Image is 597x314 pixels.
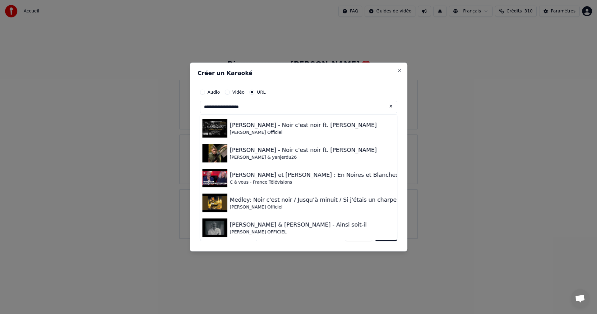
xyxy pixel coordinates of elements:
label: Audio [207,90,220,94]
img: Johnny Hallyday - Noir c'est noir ft. Yvan Cassar [202,119,227,138]
img: Johnny Hallyday - Noir c'est noir ft. Yvan Cassar [202,144,227,162]
button: Annuler [345,230,373,241]
div: [PERSON_NAME] - Noir c'est noir ft. [PERSON_NAME] [230,121,377,129]
div: [PERSON_NAME] OFFICIEL [230,229,367,235]
label: Vidéo [232,90,244,94]
div: [PERSON_NAME] et [PERSON_NAME] : En Noires et Blanches - C à Vous - [DATE] [230,171,453,179]
div: [PERSON_NAME] Officiel [230,204,453,210]
img: Medley: Noir c'est noir / Jusqu’à minuit / Si j'étais un charpentier / Joue pas de... [202,194,227,212]
img: Louis Chedid et Yvan Cassar : En Noires et Blanches - C à Vous - 07/09/2022 [202,169,227,187]
h2: Créer un Karaoké [197,70,400,76]
div: [PERSON_NAME] & [PERSON_NAME] - Ainsi soit-il [230,220,367,229]
div: [PERSON_NAME] - Noir c'est noir ft. [PERSON_NAME] [230,146,377,154]
div: C à vous - France Télévisions [230,179,453,185]
img: Louis Chedid & Yvan Cassar - Ainsi soit-il [202,218,227,237]
button: Créer [375,230,397,241]
div: Medley: Noir c'est noir / Jusqu’à minuit / Si j'étais un charpentier / Joue pas de... [230,195,453,204]
div: [PERSON_NAME] Officiel [230,129,377,136]
label: URL [257,90,266,94]
div: [PERSON_NAME] & yanjerdu26 [230,154,377,161]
